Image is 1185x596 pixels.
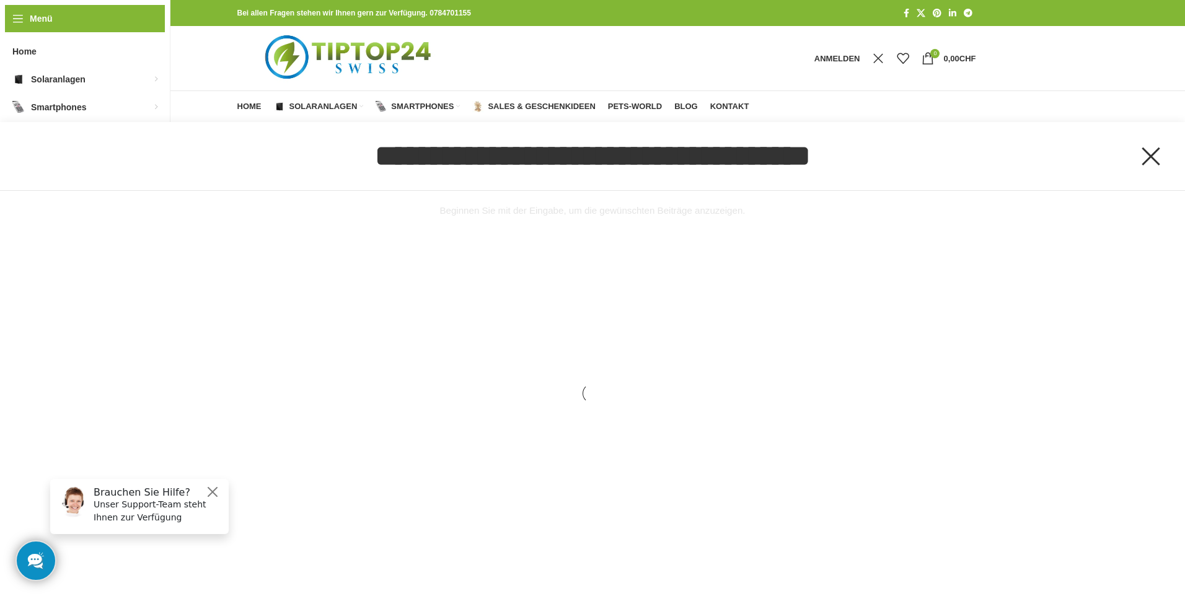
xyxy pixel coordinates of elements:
[915,46,982,71] a: 0 0,00CHF
[237,102,262,112] span: Home
[943,54,976,63] bdi: 0,00
[391,102,454,112] span: Smartphones
[376,94,460,119] a: Smartphones
[62,122,1123,190] input: Suche
[608,102,662,112] span: Pets-World
[960,5,976,22] a: Telegram Social Link
[237,94,262,119] a: Home
[945,5,960,22] a: LinkedIn Social Link
[674,102,698,112] span: Blog
[674,94,698,119] a: Blog
[866,46,891,71] a: Suche
[31,96,86,118] span: Smartphones
[1120,125,1182,187] a: Suchformular schließen
[913,5,929,22] a: X Social Link
[53,29,181,55] p: Unser Support-Team steht Ihnen zur Verfügung
[710,102,749,112] span: Kontakt
[237,53,462,63] a: Logo der Website
[231,94,755,119] div: Hauptnavigation
[608,94,662,119] a: Pets-World
[929,5,945,22] a: Pinterest Social Link
[472,94,595,119] a: Sales & Geschenkideen
[808,46,866,71] a: Anmelden
[12,101,25,113] img: Smartphones
[900,5,913,22] a: Facebook Social Link
[165,15,180,30] button: Close
[274,101,285,112] img: Solaranlagen
[30,12,53,25] span: Menü
[31,68,86,90] span: Solaranlagen
[17,17,48,48] img: Customer service
[814,55,860,63] span: Anmelden
[930,49,940,58] span: 0
[53,17,181,29] h6: Brauchen Sie Hilfe?
[237,9,471,17] strong: Bei allen Fragen stehen wir Ihnen gern zur Verfügung. 0784701155
[710,94,749,119] a: Kontakt
[289,102,358,112] span: Solaranlagen
[891,46,915,71] div: Meine Wunschliste
[488,102,595,112] span: Sales & Geschenkideen
[472,101,483,112] img: Sales & Geschenkideen
[376,101,387,112] img: Smartphones
[12,73,25,85] img: Solaranlagen
[12,40,37,63] span: Home
[274,94,364,119] a: Solaranlagen
[959,54,976,63] span: CHF
[237,26,462,90] img: Tiptop24 Nachhaltige & Faire Produkte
